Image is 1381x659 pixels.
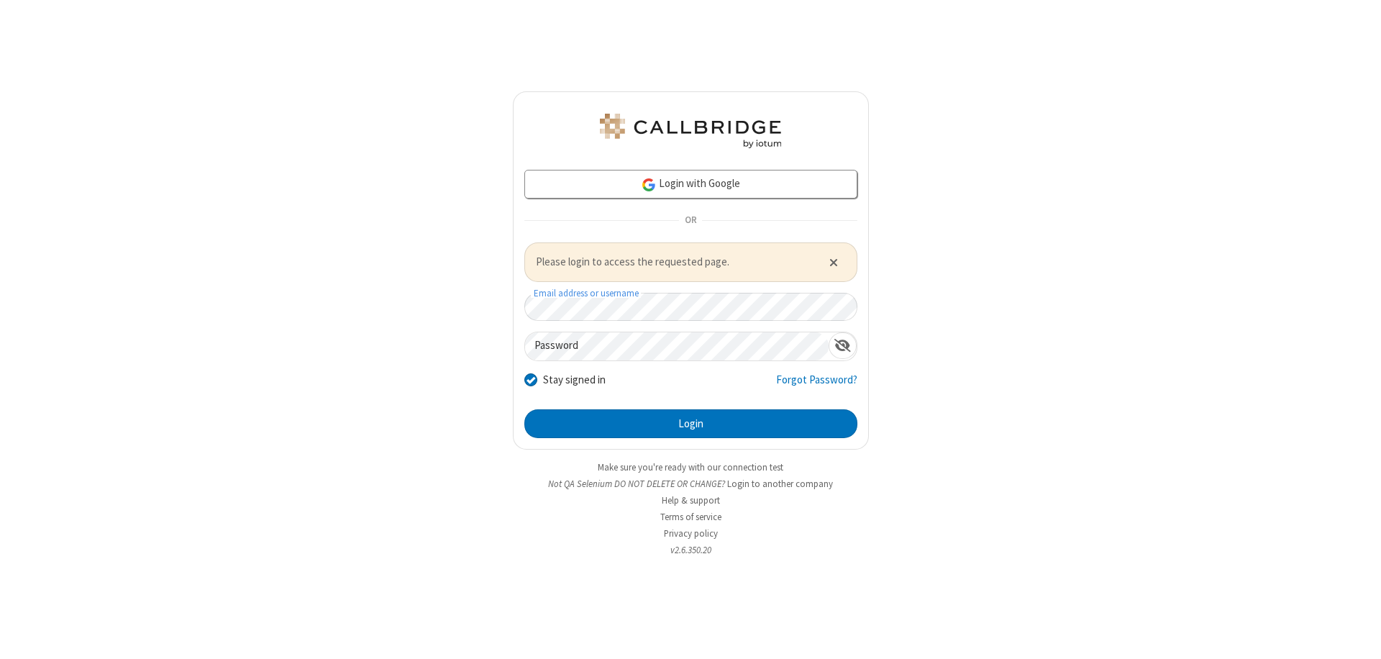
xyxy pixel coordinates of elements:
[641,177,657,193] img: google-icon.png
[829,332,857,359] div: Show password
[664,527,718,540] a: Privacy policy
[662,494,720,506] a: Help & support
[524,170,857,199] a: Login with Google
[821,251,845,273] button: Close alert
[679,211,702,231] span: OR
[524,293,857,321] input: Email address or username
[524,409,857,438] button: Login
[513,543,869,557] li: v2.6.350.20
[727,477,833,491] button: Login to another company
[776,372,857,399] a: Forgot Password?
[660,511,721,523] a: Terms of service
[597,114,784,148] img: QA Selenium DO NOT DELETE OR CHANGE
[525,332,829,360] input: Password
[536,254,811,271] span: Please login to access the requested page.
[598,461,783,473] a: Make sure you're ready with our connection test
[543,372,606,388] label: Stay signed in
[513,477,869,491] li: Not QA Selenium DO NOT DELETE OR CHANGE?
